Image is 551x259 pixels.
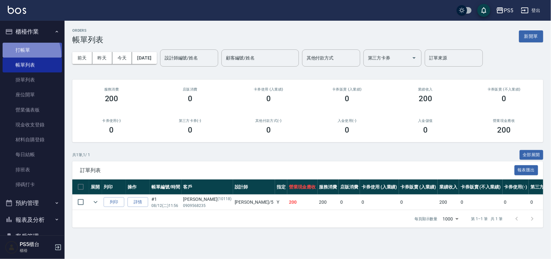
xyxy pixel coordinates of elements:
button: 今天 [112,52,132,64]
div: [PERSON_NAME] [183,196,231,203]
h2: 營業現金應收 [473,119,536,123]
a: 現金收支登錄 [3,117,62,132]
button: [DATE] [132,52,157,64]
h3: 帳單列表 [72,35,103,44]
h2: 其他付款方式(-) [237,119,300,123]
td: 200 [287,195,318,210]
a: 掛單列表 [3,72,62,87]
p: 第 1–1 筆 共 1 筆 [471,216,503,222]
button: 預約管理 [3,195,62,211]
h3: 200 [497,125,511,135]
td: 200 [438,195,459,210]
h3: 0 [266,125,271,135]
a: 新開單 [519,33,543,39]
a: 營業儀表板 [3,103,62,117]
td: 0 [339,195,360,210]
button: 客戶管理 [3,228,62,245]
th: 業績收入 [438,179,459,195]
h2: 卡券使用 (入業績) [237,87,300,92]
button: 前天 [72,52,92,64]
h3: 服務消費 [80,87,143,92]
div: PS5 [504,6,513,15]
h2: ORDERS [72,28,103,33]
h2: 入金使用(-) [315,119,378,123]
th: 營業現金應收 [287,179,318,195]
h3: 0 [345,125,349,135]
td: 200 [318,195,339,210]
td: 0 [459,195,502,210]
td: 0 [399,195,438,210]
h3: 0 [502,94,506,103]
h2: 業績收入 [394,87,457,92]
th: 設計師 [233,179,275,195]
th: 卡券販賣 (不入業績) [459,179,502,195]
h2: 入金儲值 [394,119,457,123]
th: 店販消費 [339,179,360,195]
button: 報表及分析 [3,211,62,228]
p: 每頁顯示數量 [414,216,438,222]
th: 展開 [89,179,102,195]
h3: 200 [419,94,432,103]
a: 每日結帳 [3,147,62,162]
p: (10118) [218,196,231,203]
h3: 0 [345,94,349,103]
th: 帳單編號/時間 [150,179,182,195]
p: 櫃檯 [20,248,53,254]
a: 報表匯出 [515,167,538,173]
th: 操作 [126,179,150,195]
h2: 店販消費 [158,87,221,92]
button: 全部展開 [520,150,544,160]
button: 列印 [104,197,124,207]
a: 排班表 [3,162,62,177]
th: 客戶 [182,179,233,195]
a: 材料自購登錄 [3,132,62,147]
p: 0909568235 [183,203,231,209]
button: 新開單 [519,30,543,42]
img: Logo [8,6,26,14]
img: Person [5,241,18,254]
td: [PERSON_NAME] /5 [233,195,275,210]
button: PS5 [494,4,516,17]
button: expand row [91,197,100,207]
button: 櫃檯作業 [3,23,62,40]
th: 卡券販賣 (入業績) [399,179,438,195]
h3: 0 [188,94,192,103]
th: 服務消費 [318,179,339,195]
p: 08/12 (二) 11:56 [151,203,180,209]
h5: PS5櫃台 [20,241,53,248]
h3: 0 [266,94,271,103]
a: 詳情 [128,197,148,207]
h3: 0 [109,125,114,135]
div: 1000 [440,210,461,228]
button: 登出 [518,5,543,16]
button: 報表匯出 [515,165,538,175]
a: 打帳單 [3,43,62,58]
h3: 200 [105,94,118,103]
td: 0 [503,195,529,210]
h2: 卡券販賣 (不入業績) [473,87,536,92]
a: 帳單列表 [3,58,62,72]
h2: 卡券使用(-) [80,119,143,123]
td: #1 [150,195,182,210]
td: Y [275,195,287,210]
button: save [477,4,490,17]
th: 卡券使用(-) [503,179,529,195]
h3: 0 [423,125,428,135]
h2: 卡券販賣 (入業績) [315,87,378,92]
td: 0 [360,195,399,210]
button: Open [409,53,419,63]
th: 卡券使用 (入業績) [360,179,399,195]
h3: 0 [188,125,192,135]
p: 共 1 筆, 1 / 1 [72,152,90,158]
h2: 第三方卡券(-) [158,119,221,123]
span: 訂單列表 [80,167,515,174]
a: 座位開單 [3,87,62,102]
th: 指定 [275,179,287,195]
a: 掃碼打卡 [3,177,62,192]
th: 列印 [102,179,126,195]
button: 昨天 [92,52,112,64]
